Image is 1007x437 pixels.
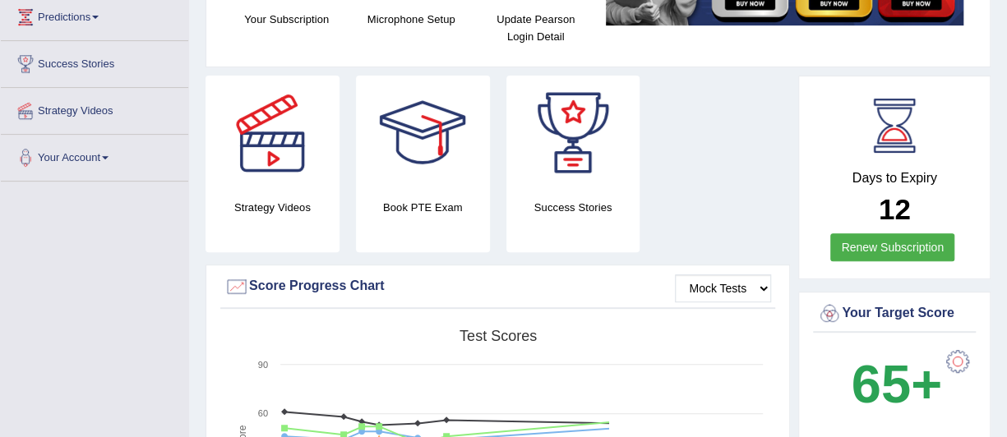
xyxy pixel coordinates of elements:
h4: Update Pearson Login Detail [482,11,589,45]
h4: Strategy Videos [206,199,340,216]
b: 65+ [852,354,942,414]
h4: Your Subscription [233,11,340,28]
h4: Microphone Setup [357,11,464,28]
text: 60 [258,408,268,418]
div: Your Target Score [817,301,972,326]
h4: Success Stories [506,199,640,216]
div: Score Progress Chart [224,274,771,299]
h4: Days to Expiry [817,171,972,186]
a: Renew Subscription [830,233,954,261]
h4: Book PTE Exam [356,199,490,216]
a: Your Account [1,135,188,176]
a: Strategy Videos [1,88,188,129]
text: 90 [258,360,268,370]
a: Success Stories [1,41,188,82]
b: 12 [879,193,911,225]
tspan: Test scores [460,328,537,344]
